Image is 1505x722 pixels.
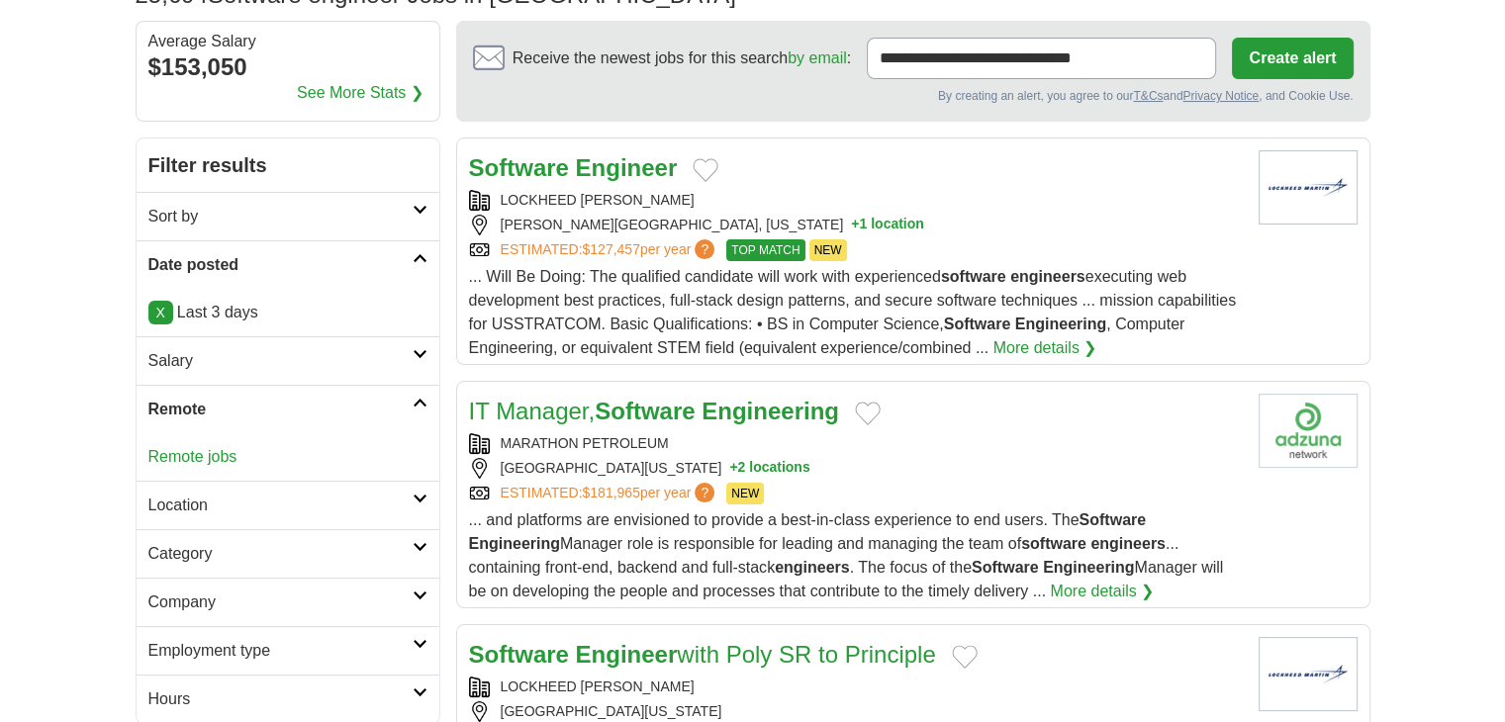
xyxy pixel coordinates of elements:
h2: Date posted [148,253,413,277]
span: NEW [726,483,764,504]
a: See More Stats ❯ [297,81,423,105]
strong: software [1021,535,1086,552]
span: + [729,458,737,479]
img: Lockheed Martin logo [1259,637,1358,711]
strong: Software [469,154,569,181]
h2: Category [148,542,413,566]
strong: Engineering [702,398,839,424]
a: MARATHON PETROLEUM [501,435,669,451]
button: Add to favorite jobs [952,645,978,669]
a: LOCKHEED [PERSON_NAME] [501,192,695,208]
strong: Engineering [469,535,560,552]
strong: engineers [1010,268,1085,285]
div: By creating an alert, you agree to our and , and Cookie Use. [473,87,1354,105]
span: ? [695,239,714,259]
button: Add to favorite jobs [693,158,718,182]
strong: Engineering [1015,316,1106,332]
div: [PERSON_NAME][GEOGRAPHIC_DATA], [US_STATE] [469,215,1243,235]
strong: Engineer [576,641,678,668]
strong: engineers [775,559,850,576]
a: X [148,301,173,324]
strong: software [941,268,1006,285]
a: Employment type [137,626,439,675]
strong: Engineering [1043,559,1134,576]
a: Category [137,529,439,578]
span: TOP MATCH [726,239,804,261]
span: NEW [809,239,847,261]
a: LOCKHEED [PERSON_NAME] [501,678,695,694]
span: $127,457 [582,241,639,257]
a: Salary [137,336,439,385]
strong: Software [469,641,569,668]
a: Software Engineer [469,154,678,181]
span: ? [695,483,714,502]
p: Last 3 days [148,301,427,324]
a: Remote jobs [148,448,237,465]
a: More details ❯ [1050,580,1154,603]
strong: engineers [1090,535,1166,552]
button: +2 locations [729,458,809,479]
a: ESTIMATED:$181,965per year? [501,483,719,504]
h2: Remote [148,398,413,421]
span: Receive the newest jobs for this search : [513,46,851,70]
div: [GEOGRAPHIC_DATA][US_STATE] [469,458,1243,479]
strong: Software [944,316,1011,332]
div: Average Salary [148,34,427,49]
a: Privacy Notice [1182,89,1259,103]
a: by email [788,49,847,66]
button: Create alert [1232,38,1353,79]
a: Software Engineerwith Poly SR to Principle [469,641,936,668]
button: +1 location [851,215,924,235]
h2: Company [148,590,413,614]
span: ... Will Be Doing: The qualified candidate will work with experienced executing web development b... [469,268,1237,356]
a: Sort by [137,192,439,240]
strong: Software [972,559,1039,576]
div: $153,050 [148,49,427,85]
button: Add to favorite jobs [855,402,881,425]
a: More details ❯ [993,336,1097,360]
h2: Hours [148,687,413,711]
a: T&Cs [1133,89,1163,103]
a: Company [137,578,439,626]
strong: Software [1079,511,1146,528]
a: Remote [137,385,439,433]
div: [GEOGRAPHIC_DATA][US_STATE] [469,701,1243,722]
a: ESTIMATED:$127,457per year? [501,239,719,261]
a: Date posted [137,240,439,289]
h2: Location [148,494,413,517]
h2: Salary [148,349,413,373]
h2: Filter results [137,138,439,192]
strong: Software [595,398,695,424]
span: + [851,215,859,235]
h2: Sort by [148,205,413,228]
h2: Employment type [148,639,413,663]
a: Location [137,481,439,529]
img: Lockheed Martin logo [1259,150,1358,225]
img: MARATHON PETROLEUM logo [1259,394,1358,468]
span: ... and platforms are envisioned to provide a best-in-class experience to end users. The Manager ... [469,511,1224,599]
span: $181,965 [582,485,639,500]
a: IT Manager,Software Engineering [469,398,839,424]
strong: Engineer [576,154,678,181]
